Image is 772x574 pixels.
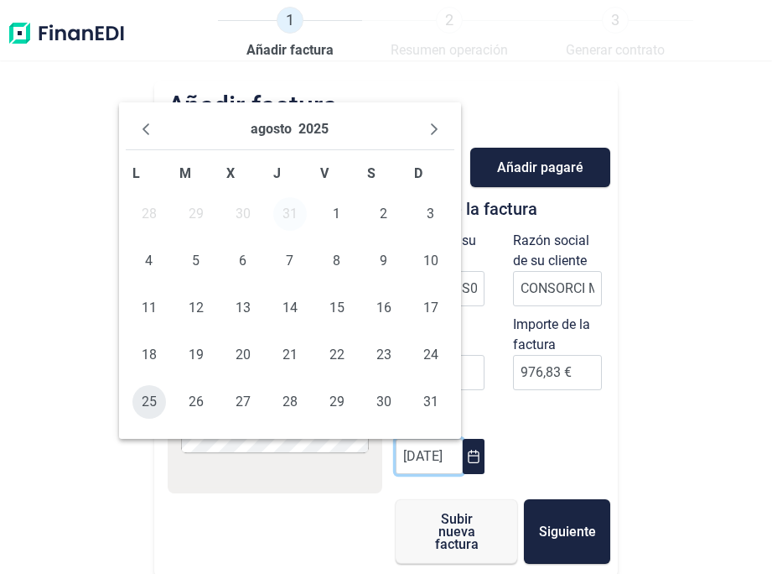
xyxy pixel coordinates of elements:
[360,237,407,284] td: 09/08/2025
[273,165,281,181] span: J
[126,237,173,284] td: 04/08/2025
[313,237,360,284] td: 08/08/2025
[132,244,166,278] span: 4
[126,190,173,237] td: 28/07/2025
[313,284,360,331] td: 15/08/2025
[298,116,329,143] button: Choose Year
[407,331,454,378] td: 24/08/2025
[414,244,448,278] span: 10
[320,244,354,278] span: 8
[267,237,313,284] td: 07/08/2025
[179,165,191,181] span: M
[267,190,313,237] td: 31/07/2025
[497,161,583,174] span: Añadir pagaré
[360,331,407,378] td: 23/08/2025
[173,190,220,237] td: 29/07/2025
[414,165,422,181] span: D
[246,40,334,60] span: Añadir factura
[267,331,313,378] td: 21/08/2025
[173,237,220,284] td: 05/08/2025
[179,244,213,278] span: 5
[126,284,173,331] td: 11/08/2025
[277,7,303,34] span: 1
[422,513,490,551] span: Subir nueva factura
[470,148,610,187] button: Añadir pagaré
[367,165,376,181] span: S
[173,378,220,425] td: 26/08/2025
[220,284,267,331] td: 13/08/2025
[179,291,213,325] span: 12
[226,291,260,325] span: 13
[360,378,407,425] td: 30/08/2025
[273,291,307,325] span: 14
[367,244,401,278] span: 9
[414,197,448,231] span: 3
[132,165,140,181] span: L
[463,439,484,474] button: Choose Date
[414,291,448,325] span: 17
[173,284,220,331] td: 12/08/2025
[313,378,360,425] td: 29/08/2025
[220,378,267,425] td: 27/08/2025
[132,291,166,325] span: 11
[396,499,517,564] button: Subir nueva factura
[367,291,401,325] span: 16
[539,525,596,538] span: Siguiente
[132,116,159,143] button: Previous Month
[407,284,454,331] td: 17/08/2025
[407,378,454,425] td: 31/08/2025
[267,378,313,425] td: 28/08/2025
[179,385,213,419] span: 26
[226,165,235,181] span: X
[367,385,401,419] span: 30
[513,231,602,271] label: Razón social de su cliente
[421,116,448,143] button: Next Month
[513,315,602,355] label: Importe de la factura
[7,7,126,60] img: Logo de aplicación
[320,338,354,372] span: 22
[407,237,454,284] td: 10/08/2025
[360,284,407,331] td: 16/08/2025
[360,190,407,237] td: 02/08/2025
[320,291,354,325] span: 15
[313,190,360,237] td: 01/08/2025
[524,499,610,564] button: Siguiente
[396,201,610,217] h3: Datos de la factura
[273,385,307,419] span: 28
[226,338,260,372] span: 20
[320,197,354,231] span: 1
[220,237,267,284] td: 06/08/2025
[267,284,313,331] td: 14/08/2025
[396,439,463,474] input: DD/MM/YYYY
[367,338,401,372] span: 23
[220,331,267,378] td: 20/08/2025
[414,385,448,419] span: 31
[119,102,461,439] div: Choose Date
[313,331,360,378] td: 22/08/2025
[226,244,260,278] span: 6
[320,165,329,181] span: V
[168,94,337,117] h2: Añadir factura
[407,190,454,237] td: 03/08/2025
[273,244,307,278] span: 7
[414,338,448,372] span: 24
[320,385,354,419] span: 29
[273,338,307,372] span: 21
[173,331,220,378] td: 19/08/2025
[226,385,260,419] span: 27
[179,338,213,372] span: 19
[220,190,267,237] td: 30/07/2025
[246,7,334,60] a: 1Añadir factura
[251,116,292,143] button: Choose Month
[126,378,173,425] td: 25/08/2025
[126,331,173,378] td: 18/08/2025
[132,338,166,372] span: 18
[132,385,166,419] span: 25
[367,197,401,231] span: 2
